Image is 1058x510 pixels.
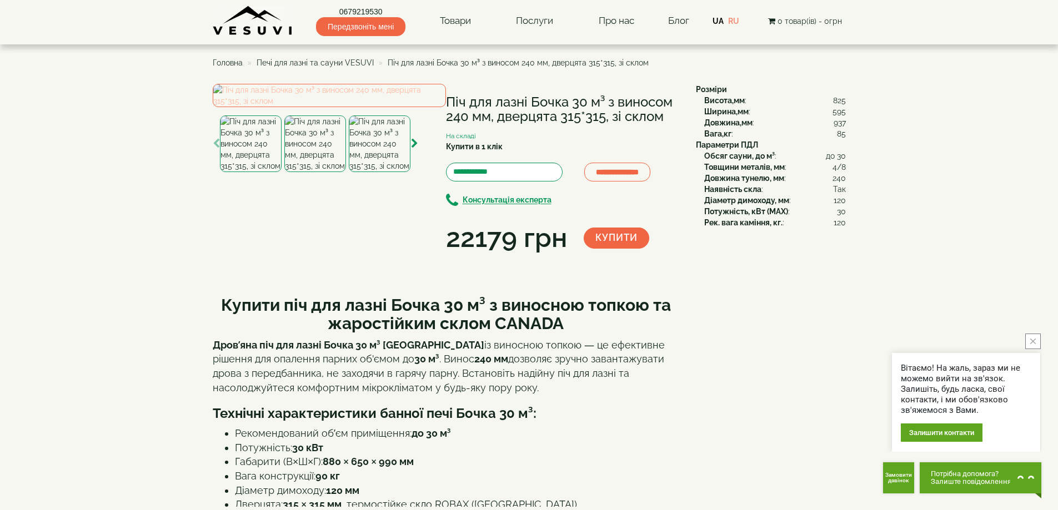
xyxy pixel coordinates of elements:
[696,85,727,94] b: Розміри
[220,115,282,172] img: Піч для лазні Бочка 30 м³ з виносом 240 мм, дверцята 315*315, зі склом
[235,469,679,483] li: Вага конструкції:
[704,218,783,227] b: Рек. вага каміння, кг.
[221,295,671,333] b: Купити піч для лазні Бочка 30 м³ з виносною топкою та жаростійким склом CANADA
[284,115,346,172] img: Піч для лазні Бочка 30 м³ з виносом 240 мм, дверцята 315*315, зі склом
[931,478,1011,486] span: Залиште повідомлення
[283,498,342,510] strong: 315 × 315 мм
[883,462,914,493] button: Get Call button
[213,339,484,351] strong: Дров’яна піч для лазні Бочка 30 м³ [GEOGRAPHIC_DATA]
[588,8,645,34] a: Про нас
[704,106,846,117] div: :
[704,150,846,161] div: :
[429,8,482,34] a: Товари
[388,58,649,67] span: Піч для лазні Бочка 30 м³ з виносом 240 мм, дверцята 315*315, зі склом
[833,173,846,184] span: 240
[316,6,405,17] a: 0679219530
[412,427,451,439] strong: до 30 м³
[833,95,846,106] span: 825
[414,353,439,365] strong: 30 м³
[292,442,323,453] strong: 30 кВт
[446,219,567,257] div: 22179 грн
[901,363,1031,416] div: Вітаємо! На жаль, зараз ми не можемо вийти на зв'язок. Залишіть, будь ласка, свої контакти, і ми ...
[834,117,846,128] span: 937
[704,118,753,127] b: Довжина,мм
[704,196,789,205] b: Діаметр димоходу, мм
[316,17,405,36] span: Передзвоніть мені
[235,483,679,498] li: Діаметр димоходу:
[349,115,410,172] img: Піч для лазні Бочка 30 м³ з виносом 240 мм, дверцята 315*315, зі склом
[833,106,846,117] span: 595
[235,426,679,441] li: Рекомендований об’єм приміщення:
[704,185,761,194] b: Наявність скла
[704,96,745,105] b: Висота,мм
[765,15,845,27] button: 0 товар(ів) - 0грн
[778,17,842,26] span: 0 товар(ів) - 0грн
[463,196,551,205] b: Консультація експерта
[704,195,846,206] div: :
[704,152,775,160] b: Обсяг сауни, до м³
[446,132,476,140] small: На складі
[704,129,731,138] b: Вага,кг
[257,58,374,67] a: Печі для лазні та сауни VESUVI
[837,206,846,217] span: 30
[704,163,785,171] b: Товщини металів, мм
[901,423,982,442] div: Залишити контакти
[315,470,340,482] strong: 90 кг
[704,174,784,183] b: Довжина тунелю, мм
[704,117,846,128] div: :
[323,456,414,467] strong: 880 × 650 × 990 мм
[1025,334,1041,349] button: close button
[834,195,846,206] span: 120
[704,217,846,228] div: :
[213,338,679,395] p: із виносною топкою — це ефективне рішення для опалення парних об'ємом до . Винос дозволяє зручно ...
[446,95,679,124] h1: Піч для лазні Бочка 30 м³ з виносом 240 мм, дверцята 315*315, зі склом
[474,353,508,365] strong: 240 мм
[584,228,649,249] button: Купити
[834,217,846,228] span: 120
[213,58,243,67] a: Головна
[931,470,1011,478] span: Потрібна допомога?
[826,150,846,161] span: до 30
[704,184,846,195] div: :
[446,141,503,152] label: Купити в 1 клік
[696,140,758,149] b: Параметри ПДЛ
[704,128,846,139] div: :
[213,405,536,421] b: Технічні характеристики банної печі Бочка 30 м³:
[704,161,846,173] div: :
[213,84,446,107] img: Піч для лазні Бочка 30 м³ з виносом 240 мм, дверцята 315*315, зі склом
[213,6,293,36] img: Завод VESUVI
[704,95,846,106] div: :
[704,206,846,217] div: :
[668,15,689,26] a: Блог
[920,462,1041,493] button: Chat button
[235,455,679,469] li: Габарити (В×Ш×Г):
[326,484,359,496] strong: 120 мм
[833,184,846,195] span: Так
[704,107,749,116] b: Ширина,мм
[885,472,912,483] span: Замовити дзвінок
[713,17,724,26] a: UA
[235,441,679,455] li: Потужність:
[704,207,788,216] b: Потужність, кВт (MAX)
[704,173,846,184] div: :
[728,17,739,26] a: RU
[837,128,846,139] span: 85
[833,161,846,173] span: 4/8
[505,8,564,34] a: Послуги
